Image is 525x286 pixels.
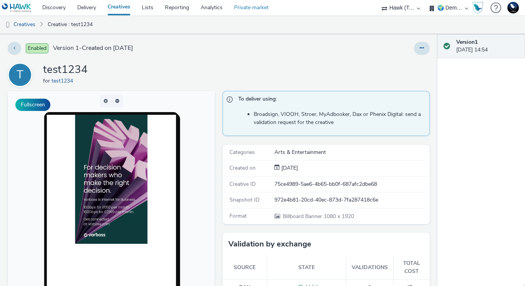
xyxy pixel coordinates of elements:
[274,196,429,204] div: 972e4b81-20cd-40ec-873d-7fa287418c6e
[274,149,429,156] div: Arts & Entertainment
[53,44,133,53] span: Version 1 - Created on [DATE]
[2,3,32,13] img: undefined Logo
[346,256,393,279] th: Validations
[254,111,425,126] li: Broadsign, VIOOH, Stroer, MyAdbooker, Dax or Phenix Digital: send a validation request for the cr...
[43,77,52,84] span: for
[274,180,429,188] div: 75ce4989-5ae6-4b65-bb0f-687afc2dbe68
[394,256,430,279] th: Total cost
[238,95,422,105] span: To deliver using:
[229,180,256,188] span: Creative ID
[26,43,48,53] span: Enabled
[8,71,35,78] a: T
[283,213,324,220] span: Billboard Banner
[507,2,519,13] img: Support Hawk
[44,15,96,34] a: Creative : test1234
[280,164,298,172] div: Creation 16 June 2025, 14:54
[223,256,267,279] th: Source
[456,38,478,46] strong: Version 1
[52,77,76,84] a: test1234
[282,213,354,220] span: 1080 x 1920
[17,64,23,86] div: T
[228,238,311,250] h3: Validation by exchange
[229,164,256,172] span: Created on
[229,196,259,203] span: Snapshot ID
[472,2,483,14] img: Hawk Academy
[15,99,50,111] button: Fullscreen
[67,24,140,153] img: Advertisement preview
[229,149,255,156] span: Categories
[229,212,247,220] span: Format
[280,164,298,172] span: [DATE]
[472,2,487,14] a: Hawk Academy
[456,38,519,54] div: [DATE] 14:54
[267,256,346,279] th: State
[43,63,88,77] h1: test1234
[4,21,12,29] img: dooh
